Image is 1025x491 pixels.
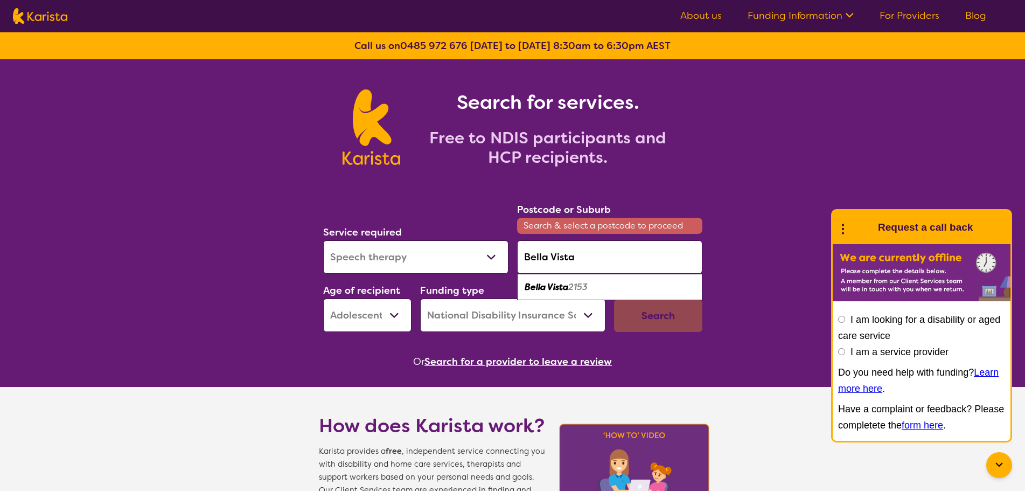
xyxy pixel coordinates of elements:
[878,219,973,236] h1: Request a call back
[354,39,671,52] b: Call us on [DATE] to [DATE] 8:30am to 6:30pm AEST
[319,413,545,439] h1: How does Karista work?
[386,446,402,457] b: free
[323,284,400,297] label: Age of recipient
[323,226,402,239] label: Service required
[413,354,424,370] span: Or
[965,9,986,22] a: Blog
[880,9,939,22] a: For Providers
[850,217,871,238] img: Karista
[424,354,612,370] button: Search for a provider to leave a review
[838,401,1005,433] p: Have a complaint or feedback? Please completete the .
[13,8,67,24] img: Karista logo
[833,244,1010,301] img: Karista offline chat form to request call back
[517,218,702,234] span: Search & select a postcode to proceed
[343,89,400,165] img: Karista logo
[517,240,702,274] input: Type
[850,347,949,357] label: I am a service provider
[517,203,611,216] label: Postcode or Suburb
[748,9,854,22] a: Funding Information
[838,314,1000,341] label: I am looking for a disability or aged care service
[680,9,722,22] a: About us
[420,284,484,297] label: Funding type
[413,89,682,115] h1: Search for services.
[413,128,682,167] h2: Free to NDIS participants and HCP recipients.
[522,277,697,298] div: Bella Vista 2153
[400,39,468,52] a: 0485 972 676
[838,364,1005,397] p: Do you need help with funding? .
[525,281,568,293] em: Bella Vista
[568,281,588,293] em: 2153
[902,420,943,431] a: form here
